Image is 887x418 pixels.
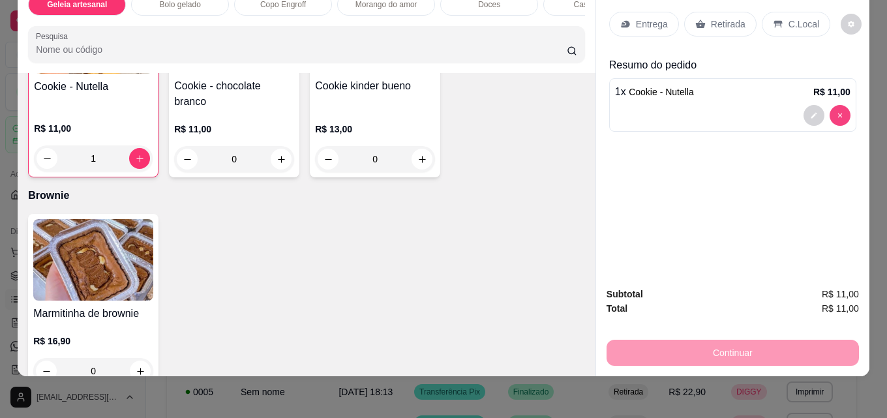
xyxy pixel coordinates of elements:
h4: Cookie - Nutella [34,79,153,95]
span: R$ 11,00 [822,287,859,301]
button: increase-product-quantity [129,148,150,169]
p: R$ 16,90 [33,335,153,348]
p: Brownie [28,188,585,203]
img: product-image [33,219,153,301]
button: decrease-product-quantity [841,14,862,35]
button: decrease-product-quantity [37,148,57,169]
p: Resumo do pedido [609,57,856,73]
p: R$ 11,00 [813,85,850,98]
p: R$ 11,00 [174,123,294,136]
p: Entrega [636,18,668,31]
p: R$ 13,00 [315,123,435,136]
button: decrease-product-quantity [36,361,57,381]
p: R$ 11,00 [34,122,153,135]
button: decrease-product-quantity [318,149,338,170]
p: C.Local [789,18,819,31]
strong: Subtotal [607,289,643,299]
strong: Total [607,303,627,314]
span: Cookie - Nutella [629,87,694,97]
span: R$ 11,00 [822,301,859,316]
h4: Cookie kinder bueno [315,78,435,94]
input: Pesquisa [36,43,567,56]
button: decrease-product-quantity [830,105,850,126]
button: increase-product-quantity [412,149,432,170]
button: decrease-product-quantity [804,105,824,126]
button: increase-product-quantity [130,361,151,381]
button: decrease-product-quantity [177,149,198,170]
label: Pesquisa [36,31,72,42]
p: 1 x [615,84,694,100]
button: increase-product-quantity [271,149,292,170]
h4: Marmitinha de brownie [33,306,153,321]
p: Retirada [711,18,745,31]
h4: Cookie - chocolate branco [174,78,294,110]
